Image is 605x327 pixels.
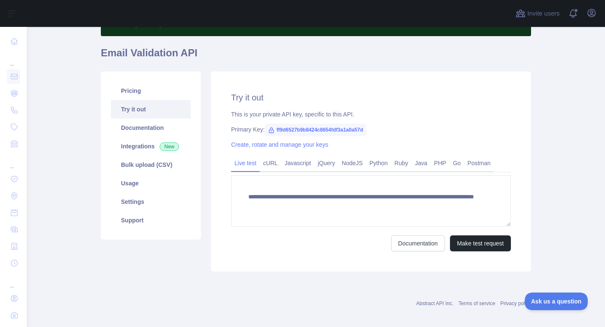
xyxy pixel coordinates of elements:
[231,156,260,170] a: Live test
[160,142,179,151] span: New
[231,110,511,119] div: This is your private API key, specific to this API.
[265,124,366,136] span: ff9d6527b9b8424c8654fdf3a1a0a57d
[101,46,531,66] h1: Email Validation API
[431,156,450,170] a: PHP
[111,193,191,211] a: Settings
[7,153,20,170] div: ...
[391,156,412,170] a: Ruby
[111,100,191,119] a: Try it out
[500,301,531,306] a: Privacy policy
[412,156,431,170] a: Java
[458,301,495,306] a: Terms of service
[366,156,391,170] a: Python
[514,7,561,20] button: Invite users
[281,156,314,170] a: Javascript
[338,156,366,170] a: NodeJS
[7,50,20,67] div: ...
[314,156,338,170] a: jQuery
[525,293,588,310] iframe: Toggle Customer Support
[111,119,191,137] a: Documentation
[111,156,191,174] a: Bulk upload (CSV)
[111,137,191,156] a: Integrations New
[111,211,191,229] a: Support
[391,235,445,251] a: Documentation
[231,92,511,103] h2: Try it out
[450,156,464,170] a: Go
[450,235,511,251] button: Make test request
[111,174,191,193] a: Usage
[464,156,494,170] a: Postman
[260,156,281,170] a: cURL
[231,125,511,134] div: Primary Key:
[231,141,328,148] a: Create, rotate and manage your keys
[527,9,560,18] span: Invite users
[416,301,454,306] a: Abstract API Inc.
[111,82,191,100] a: Pricing
[7,272,20,289] div: ...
